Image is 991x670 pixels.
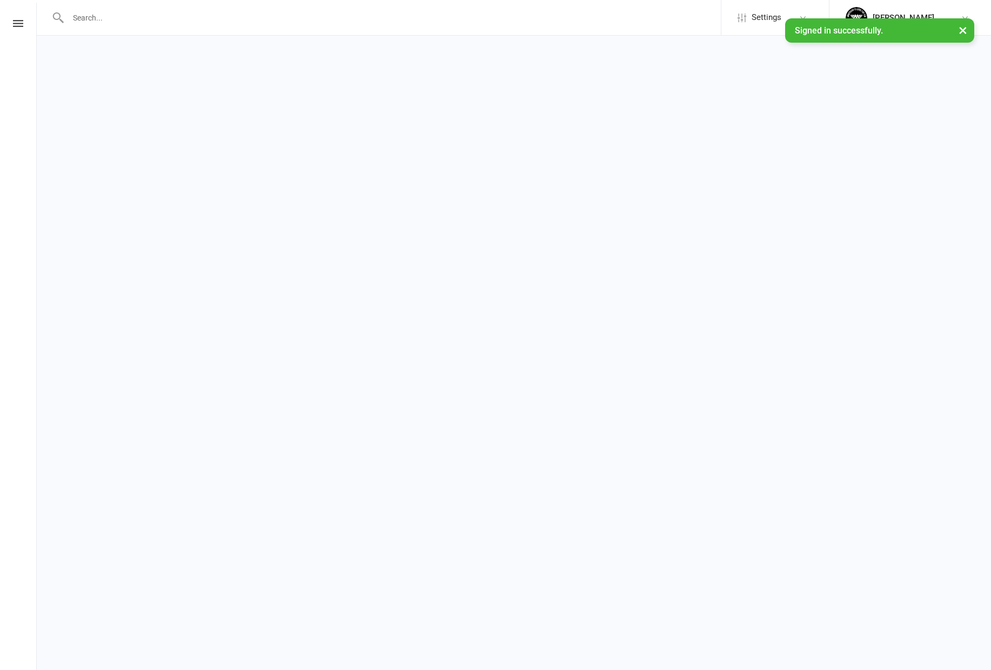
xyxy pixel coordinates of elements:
img: thumb_image1704201953.png [846,7,867,29]
button: × [953,18,973,42]
input: Search... [65,10,721,25]
span: Settings [752,5,781,30]
span: Signed in successfully. [795,25,883,36]
div: [PERSON_NAME] [873,13,934,23]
